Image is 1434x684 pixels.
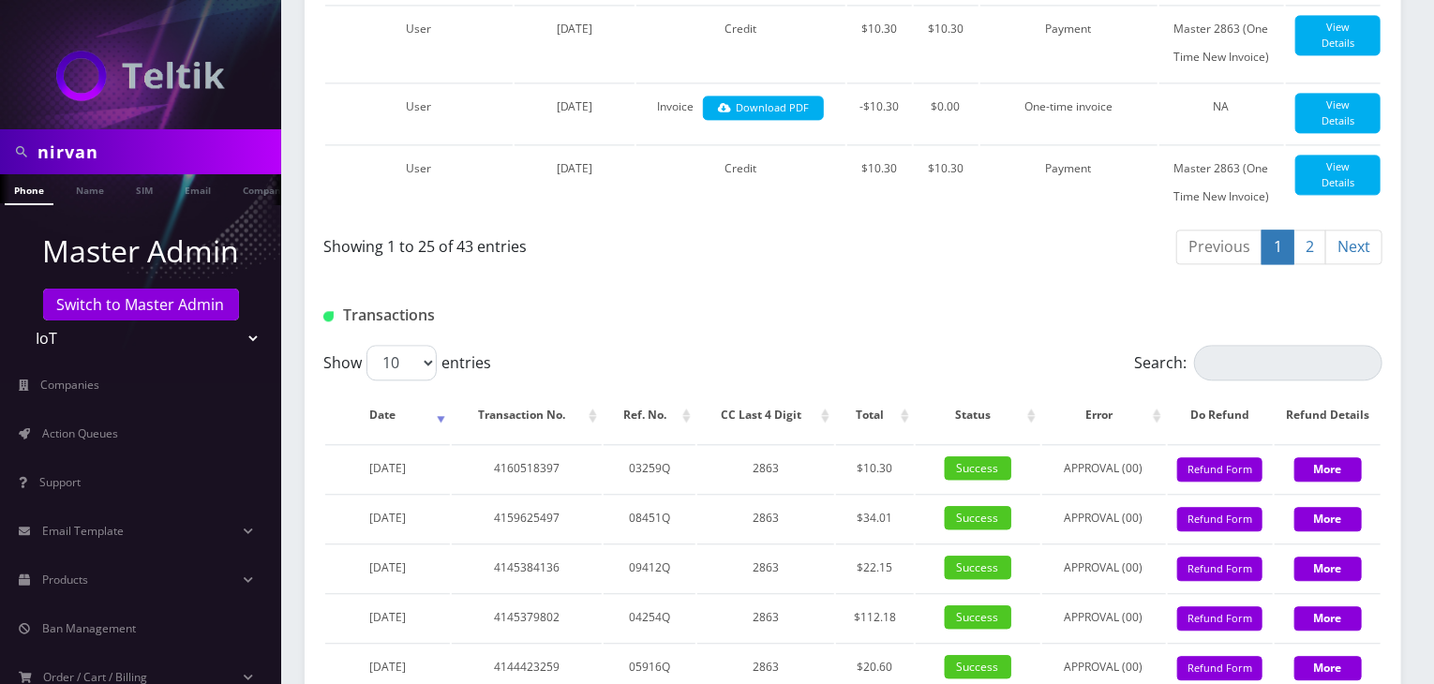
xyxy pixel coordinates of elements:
[127,174,162,203] a: SIM
[323,306,658,324] h1: Transactions
[636,5,844,81] td: Credit
[42,425,118,441] span: Action Queues
[1177,656,1262,681] button: Refund Form
[39,474,81,490] span: Support
[604,444,695,492] td: 03259Q
[325,388,450,442] th: Date: activate to sort column ascending
[1159,5,1284,81] td: Master 2863 (One Time New Invoice)
[1168,388,1274,442] th: Do Refund
[945,506,1011,529] span: Success
[1294,606,1362,631] button: More
[604,494,695,542] td: 08451Q
[1295,93,1381,133] a: View Details
[1294,557,1362,581] button: More
[697,593,834,641] td: 2863
[847,82,912,142] td: -$10.30
[1177,557,1262,582] button: Refund Form
[945,655,1011,678] span: Success
[1275,388,1381,442] th: Refund Details
[325,144,513,220] td: User
[325,5,513,81] td: User
[836,444,914,492] td: $10.30
[325,82,513,142] td: User
[945,456,1011,480] span: Success
[5,174,53,205] a: Phone
[836,543,914,591] td: $22.15
[369,559,406,575] span: [DATE]
[847,144,912,220] td: $10.30
[369,609,406,625] span: [DATE]
[836,388,914,442] th: Total: activate to sort column ascending
[1176,230,1262,264] a: Previous
[1159,144,1284,220] td: Master 2863 (One Time New Invoice)
[836,494,914,542] td: $34.01
[452,543,601,591] td: 4145384136
[1194,345,1382,380] input: Search:
[175,174,220,203] a: Email
[914,82,978,142] td: $0.00
[366,345,437,380] select: Showentries
[42,523,124,539] span: Email Template
[697,494,834,542] td: 2863
[1042,494,1166,542] td: APPROVAL (00)
[604,543,695,591] td: 09412Q
[1177,507,1262,532] button: Refund Form
[1042,593,1166,641] td: APPROVAL (00)
[1042,543,1166,591] td: APPROVAL (00)
[452,593,601,641] td: 4145379802
[914,5,978,81] td: $10.30
[604,388,695,442] th: Ref. No.: activate to sort column ascending
[557,160,593,176] span: [DATE]
[1262,230,1294,264] a: 1
[1294,457,1362,482] button: More
[557,98,593,114] span: [DATE]
[452,444,601,492] td: 4160518397
[323,345,491,380] label: Show entries
[697,543,834,591] td: 2863
[323,228,839,258] div: Showing 1 to 25 of 43 entries
[636,144,844,220] td: Credit
[1042,444,1166,492] td: APPROVAL (00)
[369,510,406,526] span: [DATE]
[636,82,844,142] td: Invoice
[1177,606,1262,632] button: Refund Form
[1159,82,1284,142] td: NA
[323,311,334,321] img: Transactions
[369,460,406,476] span: [DATE]
[233,174,296,203] a: Company
[945,605,1011,629] span: Success
[980,5,1158,81] td: Payment
[67,174,113,203] a: Name
[1293,230,1326,264] a: 2
[1134,345,1382,380] label: Search:
[980,144,1158,220] td: Payment
[697,444,834,492] td: 2863
[1042,388,1166,442] th: Error: activate to sort column ascending
[1294,507,1362,531] button: More
[42,572,88,587] span: Products
[42,620,136,636] span: Ban Management
[37,134,276,170] input: Search in Company
[1294,656,1362,680] button: More
[1177,457,1262,483] button: Refund Form
[697,388,834,442] th: CC Last 4 Digit: activate to sort column ascending
[703,96,824,121] a: Download PDF
[914,144,978,220] td: $10.30
[980,82,1158,142] td: One-time invoice
[56,51,225,101] img: IoT
[1325,230,1382,264] a: Next
[41,377,100,393] span: Companies
[557,21,593,37] span: [DATE]
[369,659,406,675] span: [DATE]
[916,388,1040,442] th: Status: activate to sort column ascending
[1295,15,1381,55] a: View Details
[43,289,239,320] a: Switch to Master Admin
[604,593,695,641] td: 04254Q
[452,494,601,542] td: 4159625497
[452,388,601,442] th: Transaction No.: activate to sort column ascending
[1295,155,1381,195] a: View Details
[945,556,1011,579] span: Success
[836,593,914,641] td: $112.18
[847,5,912,81] td: $10.30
